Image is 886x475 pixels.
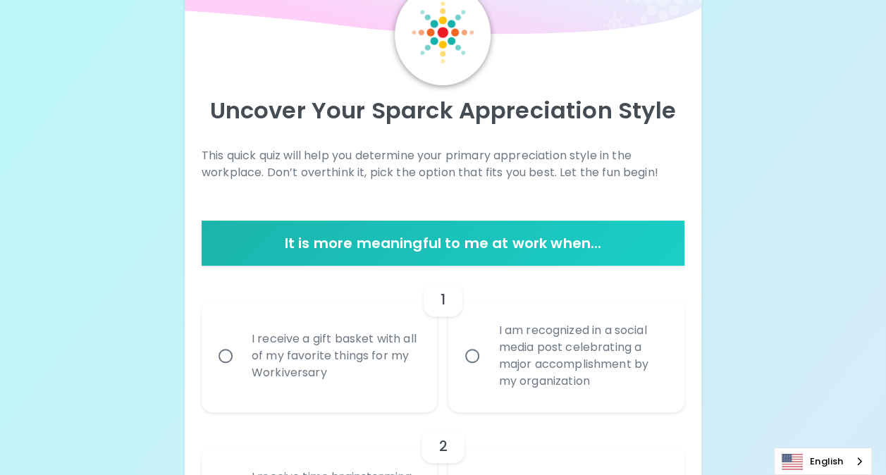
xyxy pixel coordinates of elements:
h6: 1 [441,288,445,311]
div: I am recognized in a social media post celebrating a major accomplishment by my organization [487,305,677,407]
p: This quick quiz will help you determine your primary appreciation style in the workplace. Don’t o... [202,147,684,181]
h6: 2 [438,435,447,457]
div: I receive a gift basket with all of my favorite things for my Workiversary [240,314,430,398]
aside: Language selected: English [774,448,872,475]
p: Uncover Your Sparck Appreciation Style [202,97,684,125]
div: Language [774,448,872,475]
img: Sparck Logo [412,1,474,63]
a: English [775,448,871,474]
div: choice-group-check [202,266,684,412]
h6: It is more meaningful to me at work when... [207,232,679,254]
